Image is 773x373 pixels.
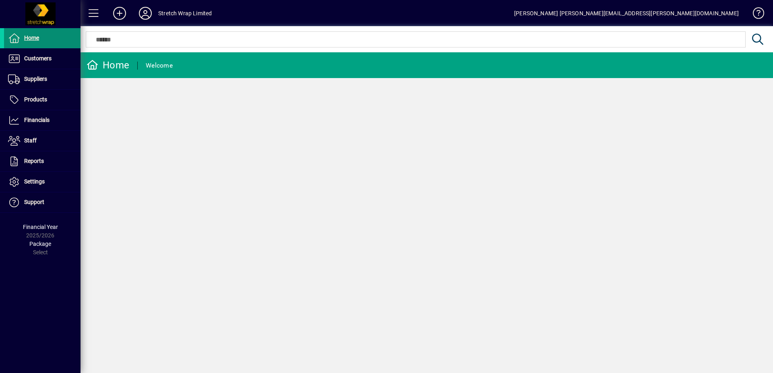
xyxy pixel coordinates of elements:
[23,224,58,230] span: Financial Year
[4,192,81,212] a: Support
[24,76,47,82] span: Suppliers
[4,69,81,89] a: Suppliers
[4,90,81,110] a: Products
[4,49,81,69] a: Customers
[4,131,81,151] a: Staff
[24,199,44,205] span: Support
[4,172,81,192] a: Settings
[24,137,37,144] span: Staff
[24,178,45,185] span: Settings
[87,59,129,72] div: Home
[24,55,52,62] span: Customers
[24,35,39,41] span: Home
[747,2,763,28] a: Knowledge Base
[4,151,81,171] a: Reports
[24,96,47,103] span: Products
[514,7,739,20] div: [PERSON_NAME] [PERSON_NAME][EMAIL_ADDRESS][PERSON_NAME][DOMAIN_NAME]
[158,7,212,20] div: Stretch Wrap Limited
[29,241,51,247] span: Package
[24,117,50,123] span: Financials
[146,59,173,72] div: Welcome
[107,6,132,21] button: Add
[132,6,158,21] button: Profile
[4,110,81,130] a: Financials
[24,158,44,164] span: Reports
